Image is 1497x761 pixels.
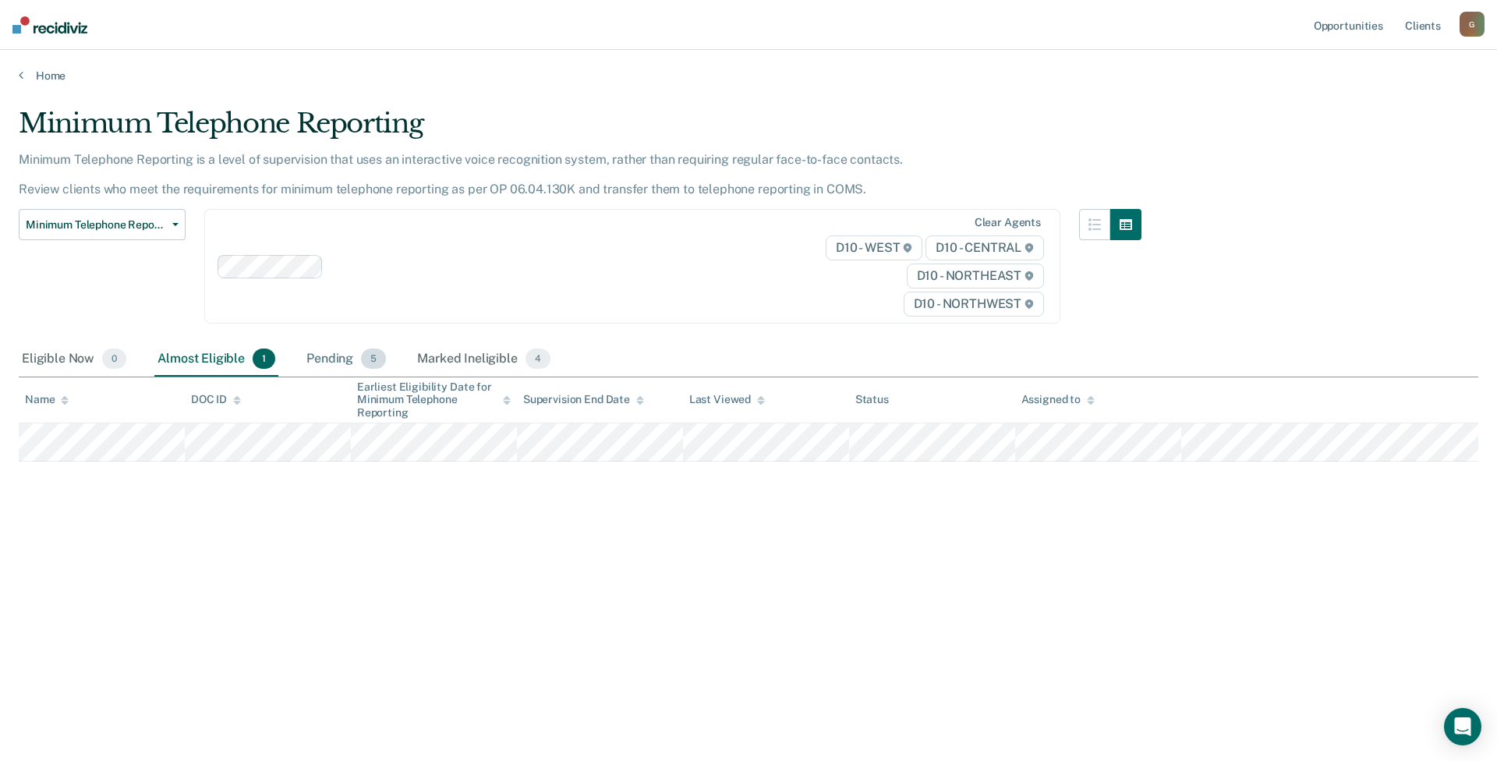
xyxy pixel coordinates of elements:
[12,16,87,34] img: Recidiviz
[925,235,1044,260] span: D10 - CENTRAL
[357,380,511,419] div: Earliest Eligibility Date for Minimum Telephone Reporting
[826,235,922,260] span: D10 - WEST
[855,393,889,406] div: Status
[154,342,278,377] div: Almost Eligible1
[1021,393,1095,406] div: Assigned to
[191,393,241,406] div: DOC ID
[26,218,166,232] span: Minimum Telephone Reporting
[19,209,186,240] button: Minimum Telephone Reporting
[253,349,275,369] span: 1
[19,69,1478,83] a: Home
[414,342,554,377] div: Marked Ineligible4
[975,216,1041,229] div: Clear agents
[689,393,765,406] div: Last Viewed
[904,292,1044,317] span: D10 - NORTHWEST
[303,342,389,377] div: Pending5
[25,393,69,406] div: Name
[526,349,550,369] span: 4
[907,264,1044,288] span: D10 - NORTHEAST
[1444,708,1481,745] div: Open Intercom Messenger
[523,393,644,406] div: Supervision End Date
[1460,12,1485,37] button: G
[19,108,1141,152] div: Minimum Telephone Reporting
[361,349,386,369] span: 5
[102,349,126,369] span: 0
[19,342,129,377] div: Eligible Now0
[19,152,903,196] p: Minimum Telephone Reporting is a level of supervision that uses an interactive voice recognition ...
